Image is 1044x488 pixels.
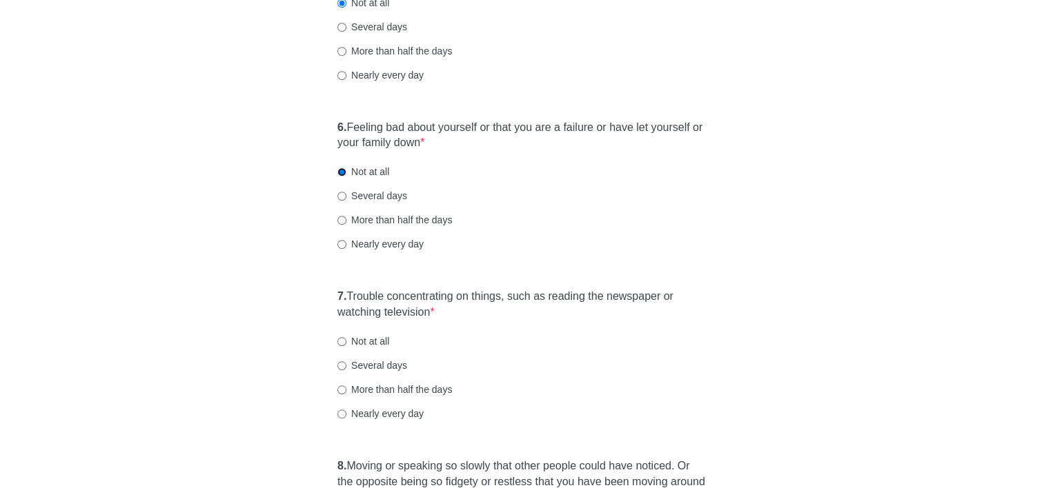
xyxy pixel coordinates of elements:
input: Nearly every day [337,240,346,249]
label: Nearly every day [337,68,424,82]
input: Nearly every day [337,409,346,418]
input: More than half the days [337,216,346,225]
input: Nearly every day [337,71,346,80]
label: Trouble concentrating on things, such as reading the newspaper or watching television [337,289,707,321]
input: Not at all [337,167,346,176]
input: Several days [337,192,346,201]
label: Nearly every day [337,237,424,251]
input: More than half the days [337,47,346,56]
strong: 7. [337,290,346,302]
label: Not at all [337,334,389,348]
label: Several days [337,20,407,34]
input: More than half the days [337,385,346,394]
input: Several days [337,361,346,370]
label: More than half the days [337,213,452,227]
label: More than half the days [337,383,452,396]
label: Nearly every day [337,407,424,420]
strong: 8. [337,460,346,471]
label: More than half the days [337,44,452,58]
input: Not at all [337,337,346,346]
label: Several days [337,358,407,372]
label: Not at all [337,165,389,179]
label: Several days [337,189,407,203]
strong: 6. [337,121,346,133]
label: Feeling bad about yourself or that you are a failure or have let yourself or your family down [337,120,707,152]
input: Several days [337,23,346,32]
